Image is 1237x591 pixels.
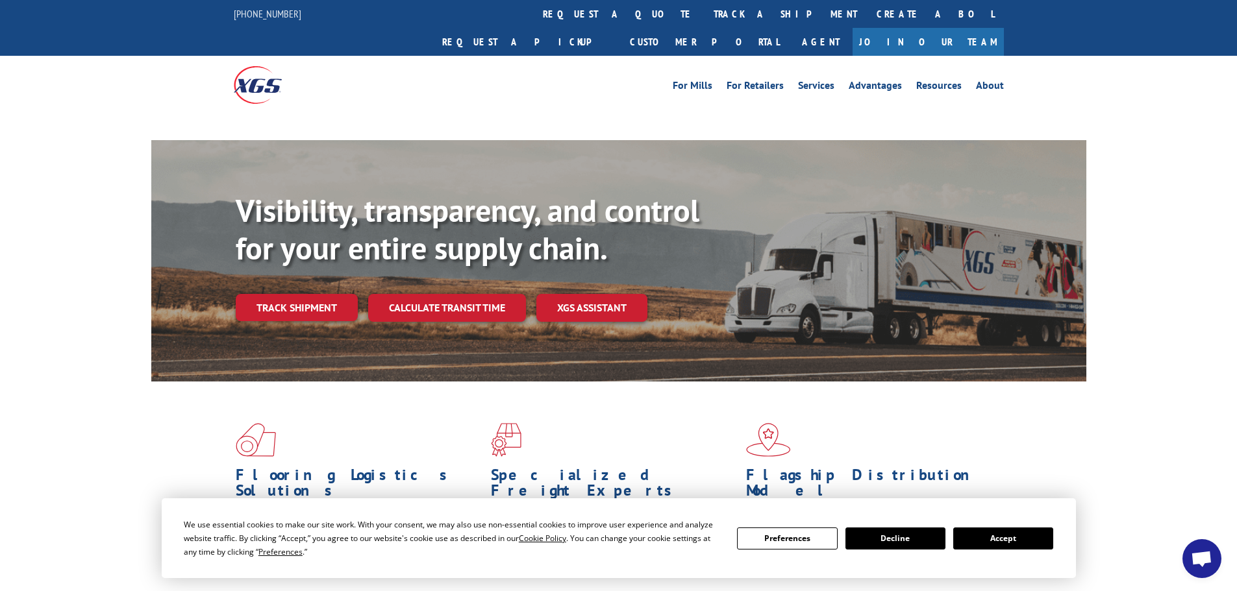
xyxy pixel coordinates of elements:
img: xgs-icon-flagship-distribution-model-red [746,423,791,457]
a: [PHONE_NUMBER] [234,7,301,20]
a: Agent [789,28,853,56]
a: Join Our Team [853,28,1004,56]
a: Calculate transit time [368,294,526,322]
b: Visibility, transparency, and control for your entire supply chain. [236,190,699,268]
button: Preferences [737,527,837,549]
h1: Flooring Logistics Solutions [236,467,481,505]
a: Services [798,80,834,95]
img: xgs-icon-focused-on-flooring-red [491,423,521,457]
a: About [976,80,1004,95]
a: XGS ASSISTANT [536,294,647,322]
a: Request a pickup [432,28,620,56]
div: Open chat [1182,539,1221,578]
span: Preferences [258,546,303,557]
a: Resources [916,80,962,95]
div: We use essential cookies to make our site work. With your consent, we may also use non-essential ... [184,518,721,559]
a: Track shipment [236,294,358,321]
button: Accept [953,527,1053,549]
a: For Retailers [727,80,784,95]
a: Customer Portal [620,28,789,56]
button: Decline [845,527,945,549]
div: Cookie Consent Prompt [162,498,1076,578]
h1: Specialized Freight Experts [491,467,736,505]
a: For Mills [673,80,712,95]
a: Advantages [849,80,902,95]
img: xgs-icon-total-supply-chain-intelligence-red [236,423,276,457]
h1: Flagship Distribution Model [746,467,992,505]
span: Cookie Policy [519,533,566,544]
